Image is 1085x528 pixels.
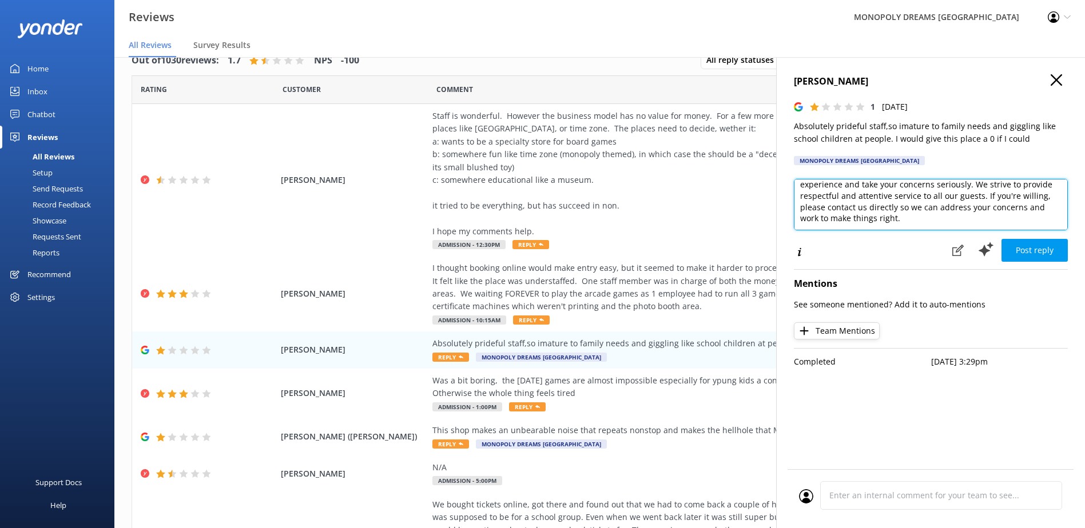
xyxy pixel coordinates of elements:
p: [DATE] [882,101,908,113]
span: [PERSON_NAME] ([PERSON_NAME]) [281,430,427,443]
span: Reply [513,315,550,325]
div: Absolutely prideful staff,so imature to family needs and giggling like school children at people.... [432,337,953,350]
p: See someone mentioned? Add it to auto-mentions [794,298,1068,311]
div: Inbox [27,80,47,103]
span: Admission - 12:30pm [432,240,506,249]
div: Support Docs [35,471,82,494]
span: MONOPOLY DREAMS [GEOGRAPHIC_DATA] [476,439,607,449]
div: Record Feedback [7,197,91,213]
div: MONOPOLY DREAMS [GEOGRAPHIC_DATA] [794,156,925,165]
img: user_profile.svg [799,489,813,503]
span: [PERSON_NAME] [281,387,427,399]
div: N/A [432,461,953,474]
span: Reply [509,402,546,411]
a: All Reviews [7,149,114,165]
h4: Mentions [794,277,1068,291]
div: Recommend [27,263,71,286]
h4: -100 [341,53,359,68]
button: Post reply [1001,239,1068,262]
h3: Reviews [129,8,174,26]
p: [DATE] 3:29pm [931,355,1068,368]
span: [PERSON_NAME] [281,287,427,300]
h4: 1.7 [228,53,241,68]
span: MONOPOLY DREAMS [GEOGRAPHIC_DATA] [476,353,607,362]
span: [PERSON_NAME] [281,467,427,480]
div: Settings [27,286,55,309]
span: Admission - 10:15am [432,315,506,325]
div: Reviews [27,126,58,149]
h4: NPS [314,53,332,68]
span: Admission - 1:00pm [432,402,502,411]
span: Reply [512,240,549,249]
div: This shop makes an unbearable noise that repeats nonstop and makes the hellhole that MC is even w... [432,424,953,437]
span: Date [283,84,321,95]
a: Requests Sent [7,229,114,245]
a: Send Requests [7,181,114,197]
span: [PERSON_NAME] [281,174,427,186]
span: Survey Results [193,39,251,51]
span: Date [141,84,167,95]
div: Setup [7,165,53,181]
a: Setup [7,165,114,181]
a: Record Feedback [7,197,114,213]
p: Completed [794,355,931,368]
h4: Out of 1030 reviews: [132,53,219,68]
span: Reply [432,353,469,362]
textarea: Thank you for your feedback. We're very sorry to hear about your experience and take your concern... [794,179,1068,230]
div: I thought booking online would make entry easy, but it seemed to make it harder to process our bo... [432,262,953,313]
img: yonder-white-logo.png [17,19,83,38]
span: All Reviews [129,39,172,51]
div: Send Requests [7,181,83,197]
p: Absolutely prideful staff,so imature to family needs and giggling like school children at people.... [794,120,1068,146]
a: Reports [7,245,114,261]
a: Showcase [7,213,114,229]
span: Reply [432,439,469,449]
span: 1 [871,101,875,112]
span: [PERSON_NAME] [281,343,427,356]
span: Admission - 5:00pm [432,476,502,485]
div: All Reviews [7,149,74,165]
button: Team Mentions [794,322,880,339]
div: Requests Sent [7,229,81,245]
h4: [PERSON_NAME] [794,74,1068,89]
div: Showcase [7,213,66,229]
button: Close [1051,74,1062,87]
div: Help [50,494,66,517]
div: Chatbot [27,103,55,126]
div: Staff is wonderful. However the business model has no value for money. For a few more dollars we ... [432,110,953,238]
div: Was a bit boring, the [DATE] games are almost impossible especially for ypung kids a consolation ... [432,374,953,400]
div: Home [27,57,49,80]
span: Question [436,84,473,95]
div: Reports [7,245,59,261]
span: All reply statuses [706,54,781,66]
